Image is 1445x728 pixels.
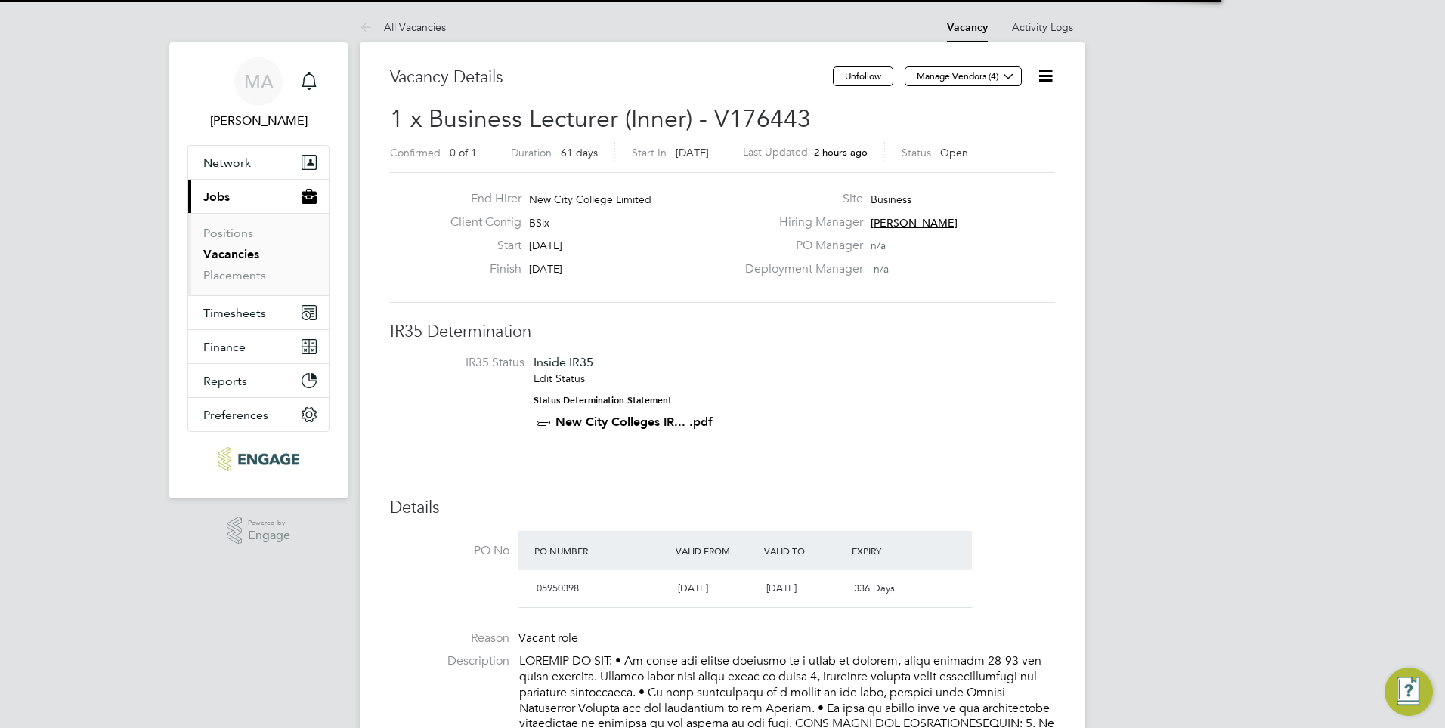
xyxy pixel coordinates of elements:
span: n/a [871,239,886,252]
span: Jobs [203,190,230,204]
span: [DATE] [676,146,709,159]
span: 2 hours ago [814,146,868,159]
label: Client Config [438,214,521,230]
a: MA[PERSON_NAME] [187,57,330,130]
button: Engage Resource Center [1385,668,1433,716]
span: 1 x Business Lecturer (Inner) - V176443 [390,104,811,134]
div: Valid To [760,537,849,564]
label: IR35 Status [405,355,524,371]
div: PO Number [531,537,672,564]
span: Engage [248,529,290,542]
div: Jobs [188,213,329,295]
label: End Hirer [438,191,521,207]
h3: Details [390,497,1055,519]
a: Go to home page [187,447,330,471]
label: Start In [632,146,667,159]
button: Preferences [188,398,329,431]
button: Finance [188,330,329,363]
label: Finish [438,261,521,277]
nav: Main navigation [169,42,348,498]
strong: Status Determination Statement [534,395,672,406]
span: MA [244,72,274,91]
label: Last Updated [743,145,808,159]
label: Status [902,146,931,159]
label: Site [736,191,863,207]
a: Edit Status [534,372,585,385]
a: Vacancies [203,247,259,261]
div: Valid From [672,537,760,564]
span: [DATE] [529,262,562,276]
label: Duration [511,146,552,159]
label: Hiring Manager [736,214,863,230]
label: PO Manager [736,238,863,254]
label: PO No [390,543,509,559]
a: Vacancy [947,21,988,34]
h3: IR35 Determination [390,321,1055,343]
span: [DATE] [678,581,708,594]
span: Inside IR35 [534,355,593,369]
span: New City College Limited [529,193,651,206]
a: New City Colleges IR... .pdf [555,415,713,429]
label: Start [438,238,521,254]
button: Manage Vendors (4) [905,66,1022,86]
a: Activity Logs [1012,20,1073,34]
span: [DATE] [766,581,797,594]
span: Preferences [203,408,268,422]
label: Description [390,653,509,669]
span: 61 days [561,146,598,159]
label: Deployment Manager [736,261,863,277]
button: Unfollow [833,66,893,86]
span: Mahnaz Asgari Joorshari [187,112,330,130]
label: Confirmed [390,146,441,159]
a: Positions [203,226,253,240]
button: Jobs [188,180,329,213]
span: Powered by [248,517,290,529]
a: All Vacancies [360,20,446,34]
button: Network [188,146,329,179]
span: Network [203,156,251,170]
span: Timesheets [203,306,266,320]
span: Open [940,146,968,159]
span: Finance [203,340,246,354]
img: ncclondon-logo-retina.png [218,447,299,471]
span: Reports [203,374,247,388]
span: 336 Days [854,581,895,594]
span: [PERSON_NAME] [871,216,958,230]
span: BSix [529,216,549,230]
span: Business [871,193,911,206]
a: Powered byEngage [227,517,291,545]
h3: Vacancy Details [390,66,833,88]
span: [DATE] [529,239,562,252]
span: n/a [874,262,889,276]
button: Timesheets [188,296,329,329]
label: Reason [390,631,509,646]
span: 0 of 1 [450,146,477,159]
div: Expiry [848,537,936,564]
span: Vacant role [518,631,578,646]
a: Placements [203,268,266,282]
button: Reports [188,364,329,397]
span: 05950398 [537,581,579,594]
